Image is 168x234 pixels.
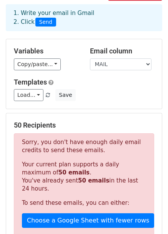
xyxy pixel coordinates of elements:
a: Choose a Google Sheet with fewer rows [22,213,154,228]
strong: 50 emails [58,169,90,176]
a: Load... [14,89,43,101]
a: Copy/paste... [14,58,61,70]
button: Save [55,89,75,101]
strong: 50 emails [78,177,109,184]
h5: Variables [14,47,78,55]
p: Your current plan supports a daily maximum of . You've already sent in the last 24 hours. [22,161,146,193]
div: 1. Write your email in Gmail 2. Click [8,9,160,27]
iframe: Chat Widget [130,197,168,234]
div: Widget de chat [130,197,168,234]
h5: 50 Recipients [14,121,154,129]
h5: Email column [90,47,155,55]
a: Templates [14,78,47,86]
span: Send [35,18,56,27]
p: To send these emails, you can either: [22,199,146,207]
p: Sorry, you don't have enough daily email credits to send these emails. [22,138,146,154]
